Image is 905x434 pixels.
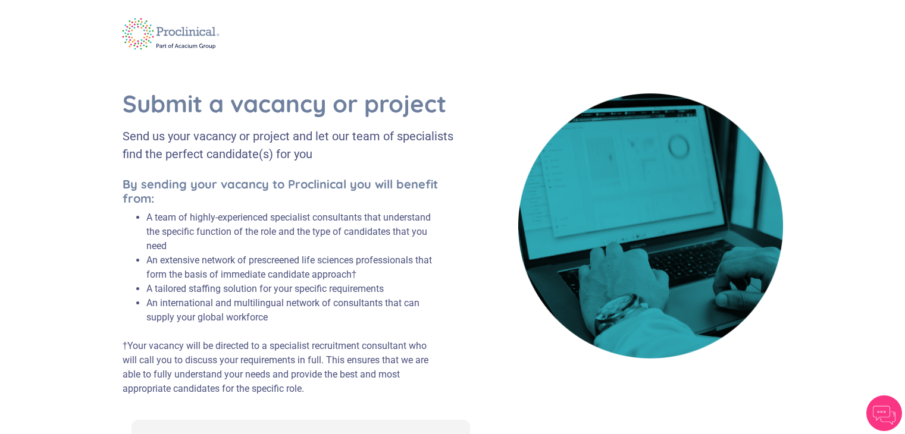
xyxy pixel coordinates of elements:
[123,339,443,396] p: †Your vacancy will be directed to a specialist recruitment consultant who will call you to discus...
[146,282,443,296] li: A tailored staffing solution for your specific requirements
[518,93,783,358] img: book cover
[146,253,443,282] li: An extensive network of prescreened life sciences professionals that form the basis of immediate ...
[123,89,472,118] h1: Submit a vacancy or project
[146,210,443,253] li: A team of highly-experienced specialist consultants that understand the specific function of the ...
[123,177,443,206] h5: By sending your vacancy to Proclinical you will benefit from:
[123,127,472,163] div: Send us your vacancy or project and let our team of specialists find the perfect candidate(s) for...
[146,296,443,325] li: An international and multilingual network of consultants that can supply your global workforce
[114,10,228,58] img: logo
[866,395,902,431] img: Chatbot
